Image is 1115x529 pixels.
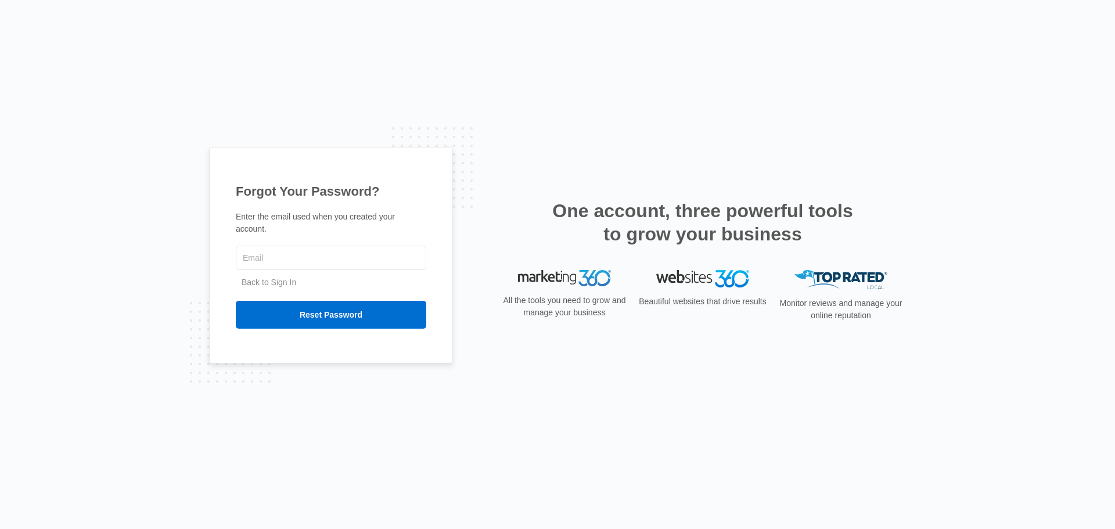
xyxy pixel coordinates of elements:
[236,301,426,329] input: Reset Password
[499,294,630,319] p: All the tools you need to grow and manage your business
[236,182,426,201] h1: Forgot Your Password?
[656,270,749,287] img: Websites 360
[638,296,768,308] p: Beautiful websites that drive results
[236,211,426,235] p: Enter the email used when you created your account.
[794,270,887,289] img: Top Rated Local
[549,199,857,246] h2: One account, three powerful tools to grow your business
[242,278,296,287] a: Back to Sign In
[518,270,611,286] img: Marketing 360
[236,246,426,270] input: Email
[776,297,906,322] p: Monitor reviews and manage your online reputation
